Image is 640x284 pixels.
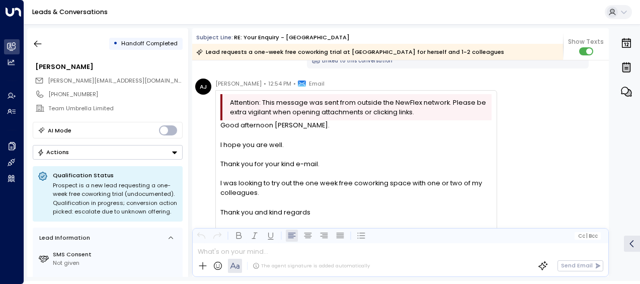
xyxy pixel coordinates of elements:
[312,57,584,65] a: Linked to this conversation
[196,33,233,41] span: Subject Line:
[309,79,325,89] span: Email
[33,145,183,160] div: Button group with a nested menu
[215,79,262,89] span: [PERSON_NAME]
[36,234,90,242] div: Lead Information
[293,79,296,89] span: •
[53,171,178,179] p: Qualification Status
[195,230,207,242] button: Undo
[53,250,179,259] label: SMS Consent
[32,8,108,16] a: Leads & Conversations
[586,233,588,239] span: |
[264,79,266,89] span: •
[220,140,284,150] span: I hope you are well.
[196,47,504,57] div: Lead requests a one-week free coworking trial at [GEOGRAPHIC_DATA] for herself and 1-2 colleagues
[220,207,310,217] span: Thank you and kind regards
[568,37,604,46] span: Show Texts
[53,181,178,217] div: Prospect is a new lead requesting a one-week free coworking trial (undocumented). Qualification i...
[211,230,223,242] button: Redo
[230,98,489,117] span: Attention: This message was sent from outside the NewFlex network. Please be extra vigilant when ...
[35,62,182,72] div: [PERSON_NAME]
[253,262,370,269] div: The agent signature is added automatically
[220,178,492,197] span: I was looking to try out the one week free coworking space with one or two of my colleagues.
[48,125,71,135] div: AI Mode
[220,120,330,130] span: Good afternoon [PERSON_NAME].
[220,227,274,237] span: [PERSON_NAME]
[53,259,179,267] div: Not given
[220,159,319,169] span: Thank you for your kind e-mail.
[113,36,118,51] div: •
[48,77,192,85] span: [PERSON_NAME][EMAIL_ADDRESS][DOMAIN_NAME]
[268,79,291,89] span: 12:54 PM
[234,33,350,42] div: RE: Your enquiry - [GEOGRAPHIC_DATA]
[37,149,69,156] div: Actions
[121,39,178,47] span: Handoff Completed
[48,90,182,99] div: [PHONE_NUMBER]
[575,232,601,240] button: Cc|Bcc
[48,77,183,85] span: anna@teamumbrella.net
[33,145,183,160] button: Actions
[48,104,182,113] div: Team Umbrella Limited
[195,79,211,95] div: AJ
[578,233,598,239] span: Cc Bcc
